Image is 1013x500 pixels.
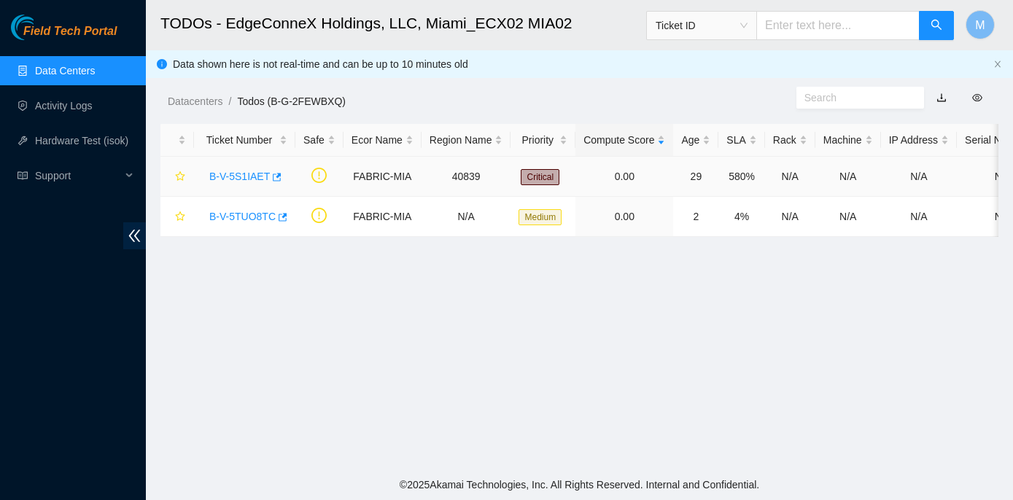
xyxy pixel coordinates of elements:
span: read [18,171,28,181]
td: 40839 [422,157,511,197]
input: Enter text here... [756,11,920,40]
span: Support [35,161,121,190]
a: Data Centers [35,65,95,77]
td: N/A [765,197,815,237]
button: star [168,165,186,188]
footer: © 2025 Akamai Technologies, Inc. All Rights Reserved. Internal and Confidential. [146,469,1013,500]
a: B-V-5TUO8TC [209,211,276,222]
input: Search [804,90,904,106]
img: Akamai Technologies [11,15,74,40]
td: N/A [765,157,815,197]
td: 580% [718,157,764,197]
span: Critical [521,169,559,185]
span: eye [972,93,982,103]
button: close [993,60,1002,69]
span: star [175,211,185,223]
span: exclamation-circle [311,208,327,223]
span: Medium [519,209,562,225]
span: Ticket ID [656,15,748,36]
td: 0.00 [575,197,673,237]
button: M [966,10,995,39]
td: 29 [673,157,718,197]
span: / [228,95,231,107]
td: N/A [422,197,511,237]
span: double-left [123,222,146,249]
span: M [975,16,985,34]
a: Datacenters [168,95,222,107]
td: 2 [673,197,718,237]
a: Todos (B-G-2FEWBXQ) [237,95,346,107]
td: N/A [881,157,957,197]
td: 4% [718,197,764,237]
td: N/A [881,197,957,237]
button: search [919,11,954,40]
a: Activity Logs [35,100,93,112]
span: star [175,171,185,183]
td: N/A [815,157,881,197]
a: B-V-5S1IAET [209,171,270,182]
a: Hardware Test (isok) [35,135,128,147]
td: FABRIC-MIA [344,197,422,237]
span: search [931,19,942,33]
a: download [936,92,947,103]
span: exclamation-circle [311,168,327,183]
td: FABRIC-MIA [344,157,422,197]
button: star [168,205,186,228]
a: Akamai TechnologiesField Tech Portal [11,26,117,45]
td: N/A [815,197,881,237]
td: 0.00 [575,157,673,197]
button: download [925,86,958,109]
span: Field Tech Portal [23,25,117,39]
